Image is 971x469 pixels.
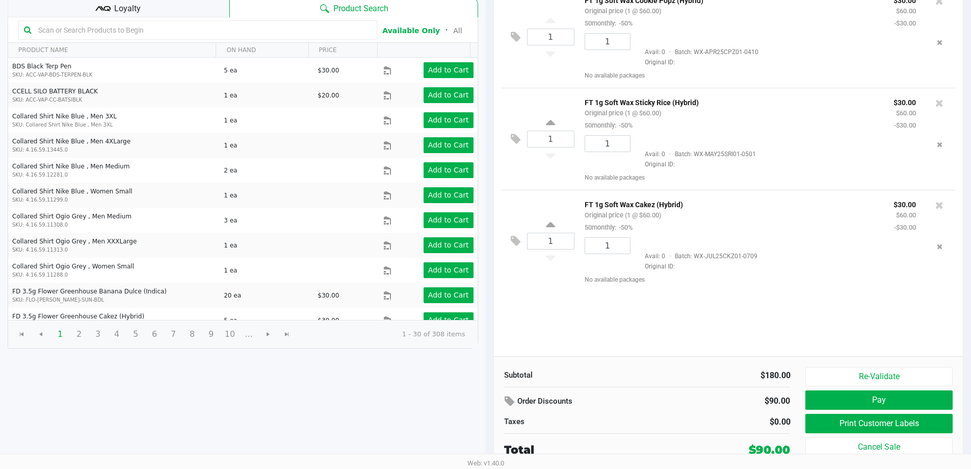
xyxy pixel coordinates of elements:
td: 1 ea [219,108,313,133]
p: FT 1g Soft Wax Cakez (Hybrid) [585,198,878,209]
td: 3 ea [219,208,313,233]
span: Page 3 [88,325,108,344]
small: -$30.00 [894,121,916,129]
p: SKU: ACC-VAP-BDS-TERPEN-BLK [12,71,215,79]
div: No available packages [585,173,948,182]
button: Remove the package from the orderLine [933,237,947,256]
small: -$30.00 [894,224,916,231]
p: SKU: Collared Shirt Nike Blue , Men 3XL [12,121,215,129]
small: 50monthly: [585,121,633,129]
p: SKU: ACC-VAP-CC-BATSIBLK [12,96,215,104]
div: Taxes [504,416,640,428]
p: $30.00 [894,198,916,209]
small: $60.00 [896,7,916,15]
button: Add to Cart [424,237,474,253]
small: $60.00 [896,109,916,117]
button: Add to Cart [424,87,474,103]
td: Collared Shirt Nike Blue , Men Medium [8,158,219,183]
div: Data table [8,43,478,320]
span: Original ID: [638,262,916,271]
span: Page 8 [182,325,202,344]
button: Add to Cart [424,112,474,128]
td: Collared Shirt Ogio Grey , Women Small [8,258,219,283]
small: Original price (1 @ $60.00) [585,211,661,219]
app-button-loader: Add to Cart [428,91,469,99]
td: BDS Black Terp Pen [8,58,219,83]
td: 5 ea [219,308,313,333]
th: ON HAND [216,43,308,58]
span: $30.00 [318,67,339,74]
td: 2 ea [219,158,313,183]
app-button-loader: Add to Cart [428,216,469,224]
span: · [665,48,675,56]
button: Add to Cart [424,187,474,203]
span: Go to the next page [264,330,272,338]
td: 1 ea [219,183,313,208]
button: Add to Cart [424,312,474,328]
span: Original ID: [638,160,916,169]
div: Order Discounts [504,392,690,411]
span: Page 9 [201,325,221,344]
span: Avail: 0 Batch: WX-APR25CPZ01-0410 [638,48,758,56]
span: Product Search [333,3,388,15]
button: Add to Cart [424,212,474,228]
span: Avail: 0 Batch: WX-JUL25CKZ01-0709 [638,253,757,260]
button: Remove the package from the orderLine [933,135,947,154]
div: $90.00 [705,392,790,410]
span: Page 11 [239,325,258,344]
p: SKU: 4.16.59.12281.0 [12,171,215,179]
app-button-loader: Add to Cart [428,316,469,324]
div: Subtotal [504,369,640,381]
small: 50monthly: [585,224,633,231]
p: SKU: 4.16.59.11308.0 [12,221,215,229]
span: Page 4 [107,325,126,344]
span: Go to the first page [12,325,32,344]
span: -50% [616,224,633,231]
app-button-loader: Add to Cart [428,141,469,149]
app-button-loader: Add to Cart [428,116,469,124]
div: $0.00 [655,416,791,428]
div: Total [504,441,685,458]
td: Collared Shirt Nike Blue , Men 3XL [8,108,219,133]
button: Print Customer Labels [805,414,952,433]
button: Add to Cart [424,262,474,278]
app-button-loader: Add to Cart [428,166,469,174]
small: Original price (1 @ $60.00) [585,109,661,117]
td: 1 ea [219,233,313,258]
span: Page 10 [220,325,240,344]
span: Go to the last page [283,330,291,338]
kendo-pager-info: 1 - 30 of 308 items [305,329,465,339]
span: Page 7 [164,325,183,344]
td: 5 ea [219,58,313,83]
p: SKU: FLO-[PERSON_NAME]-SUN-BDL [12,296,215,304]
div: No available packages [585,71,948,80]
span: $30.00 [318,317,339,324]
td: 1 ea [219,258,313,283]
p: $30.00 [894,96,916,107]
button: Pay [805,390,952,410]
span: Page 2 [69,325,89,344]
span: · [665,151,675,158]
span: ᛫ [440,26,453,35]
p: SKU: 4.16.59.13445.0 [12,146,215,154]
td: Collared Shirt Nike Blue , Women Small [8,183,219,208]
button: Add to Cart [424,287,474,303]
p: FT 1g Soft Wax Sticky Rice (Hybrid) [585,96,878,107]
app-button-loader: Add to Cart [428,241,469,249]
app-button-loader: Add to Cart [428,66,469,74]
td: 1 ea [219,83,313,108]
td: Collared Shirt Nike Blue , Men 4XLarge [8,133,219,158]
div: $90.00 [749,441,790,458]
app-button-loader: Add to Cart [428,266,469,274]
input: Scan or Search Products to Begin [34,22,372,38]
td: FD 3.5g Flower Greenhouse Cakez (Hybrid) [8,308,219,333]
th: PRICE [308,43,378,58]
p: SKU: 4.16.59.11313.0 [12,246,215,254]
p: SKU: 4.16.59.11288.0 [12,271,215,279]
button: Add to Cart [424,162,474,178]
small: Original price (1 @ $60.00) [585,7,661,15]
td: 1 ea [219,133,313,158]
span: Avail: 0 Batch: WX-MAY25SRI01-0501 [638,151,756,158]
span: Web: v1.40.0 [467,459,504,467]
span: Page 5 [126,325,145,344]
